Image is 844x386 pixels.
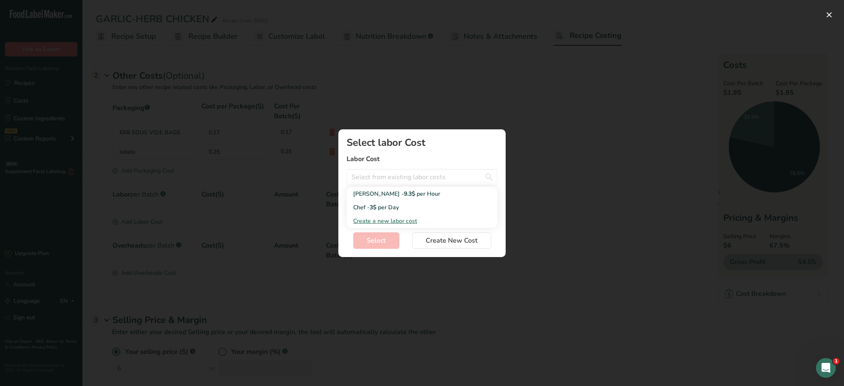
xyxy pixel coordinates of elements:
iframe: Intercom live chat [816,358,836,378]
div: Chef - [353,203,478,212]
span: Create a new labor cost [353,217,417,225]
div: [PERSON_NAME] - [353,189,478,198]
a: [PERSON_NAME] -9.3$ per Hour [347,187,497,201]
button: Select [353,232,399,249]
input: Select from existing labor costs [347,169,497,185]
a: Chef -3$ per Day [347,201,497,214]
button: Create New Cost [412,232,491,249]
div: Select labor Cost [347,138,497,147]
div: Create a new labor cost [347,214,497,228]
span: per Hour [417,190,440,198]
span: Select [367,236,386,246]
span: Create New Cost [426,236,478,246]
span: 1 [833,358,839,365]
label: Labor Cost [347,154,497,164]
span: per Day [378,204,399,211]
span: 3$ [370,204,376,211]
span: 9.3$ [404,190,415,198]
